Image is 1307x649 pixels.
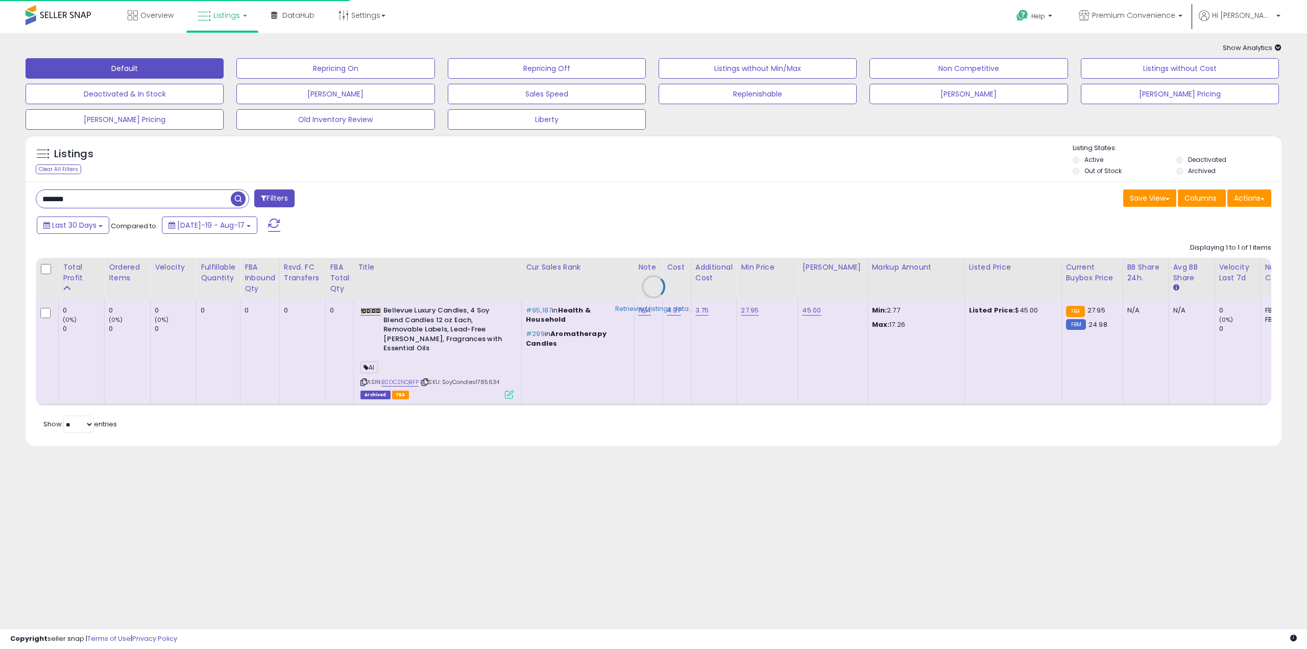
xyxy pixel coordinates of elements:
[869,84,1068,104] button: [PERSON_NAME]
[26,109,224,130] button: [PERSON_NAME] Pricing
[1212,10,1273,20] span: Hi [PERSON_NAME]
[448,109,646,130] button: Liberty
[213,10,240,20] span: Listings
[1199,10,1280,33] a: Hi [PERSON_NAME]
[282,10,314,20] span: DataHub
[869,58,1068,79] button: Non Competitive
[448,84,646,104] button: Sales Speed
[1081,84,1279,104] button: [PERSON_NAME] Pricing
[1223,43,1281,53] span: Show Analytics
[659,58,857,79] button: Listings without Min/Max
[1008,2,1062,33] a: Help
[1016,9,1029,22] i: Get Help
[236,109,434,130] button: Old Inventory Review
[26,58,224,79] button: Default
[659,84,857,104] button: Replenishable
[615,304,692,314] div: Retrieving listings data..
[236,58,434,79] button: Repricing On
[140,10,174,20] span: Overview
[1092,10,1175,20] span: Premium Convenience
[1031,12,1045,20] span: Help
[1081,58,1279,79] button: Listings without Cost
[26,84,224,104] button: Deactivated & In Stock
[236,84,434,104] button: [PERSON_NAME]
[448,58,646,79] button: Repricing Off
